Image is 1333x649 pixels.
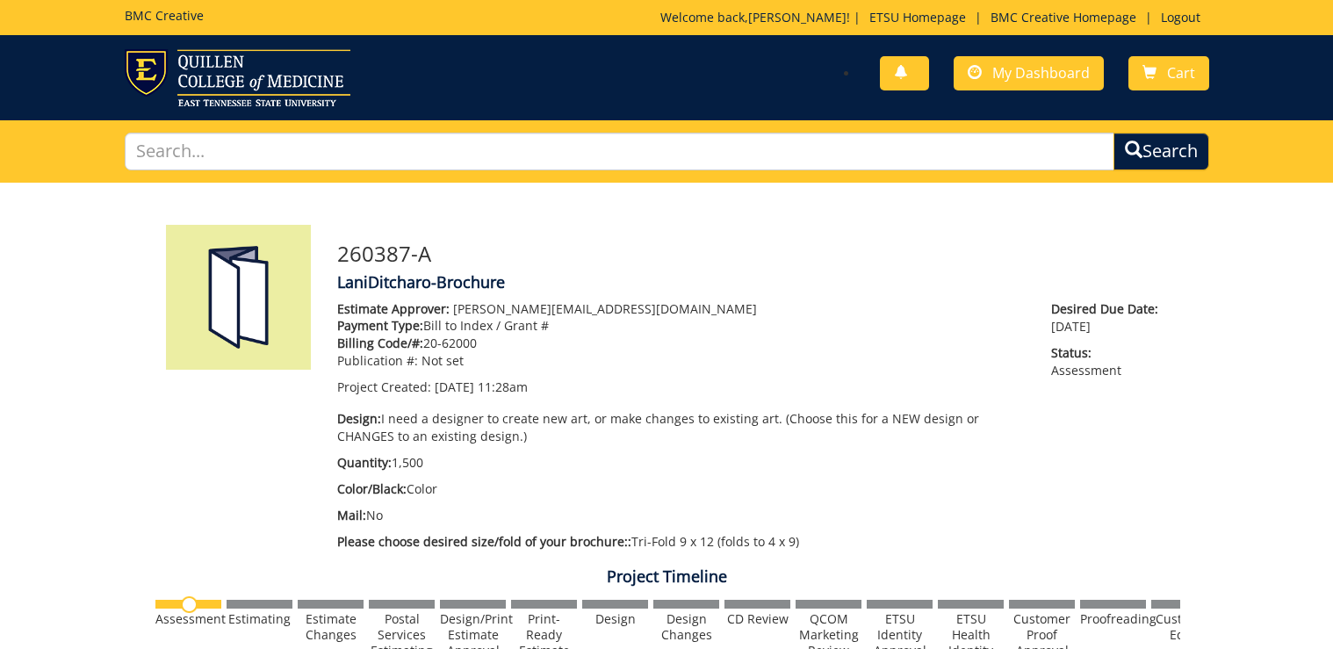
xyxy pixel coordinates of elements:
[337,480,1025,498] p: Color
[125,49,350,106] img: ETSU logo
[435,379,528,395] span: [DATE] 11:28am
[337,242,1167,265] h3: 260387-A
[1167,63,1195,83] span: Cart
[337,274,1167,292] h4: LaniDitcharo-Brochure
[125,9,204,22] h5: BMC Creative
[337,454,1025,472] p: 1,500
[337,300,450,317] span: Estimate Approver:
[1080,611,1146,627] div: Proofreading
[337,379,431,395] span: Project Created:
[298,611,364,643] div: Estimate Changes
[1152,9,1209,25] a: Logout
[337,352,418,369] span: Publication #:
[861,9,975,25] a: ETSU Homepage
[155,611,221,627] div: Assessment
[582,611,648,627] div: Design
[1151,611,1217,643] div: Customer Edits
[660,9,1209,26] p: Welcome back, ! | | |
[653,611,719,643] div: Design Changes
[748,9,847,25] a: [PERSON_NAME]
[166,225,311,370] img: Product featured image
[1051,300,1167,335] p: [DATE]
[181,596,198,613] img: no
[153,568,1180,586] h4: Project Timeline
[992,63,1090,83] span: My Dashboard
[982,9,1145,25] a: BMC Creative Homepage
[337,410,381,427] span: Design:
[337,300,1025,318] p: [PERSON_NAME][EMAIL_ADDRESS][DOMAIN_NAME]
[227,611,292,627] div: Estimating
[954,56,1104,90] a: My Dashboard
[337,410,1025,445] p: I need a designer to create new art, or make changes to existing art. (Choose this for a NEW desi...
[337,507,366,523] span: Mail:
[337,317,423,334] span: Payment Type:
[1051,300,1167,318] span: Desired Due Date:
[337,335,1025,352] p: 20-62000
[724,611,790,627] div: CD Review
[337,454,392,471] span: Quantity:
[125,133,1114,170] input: Search...
[1051,344,1167,362] span: Status:
[337,317,1025,335] p: Bill to Index / Grant #
[1128,56,1209,90] a: Cart
[337,507,1025,524] p: No
[337,335,423,351] span: Billing Code/#:
[422,352,464,369] span: Not set
[337,533,1025,551] p: Tri-Fold 9 x 12 (folds to 4 x 9)
[1051,344,1167,379] p: Assessment
[337,533,631,550] span: Please choose desired size/fold of your brochure::
[337,480,407,497] span: Color/Black:
[1113,133,1209,170] button: Search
